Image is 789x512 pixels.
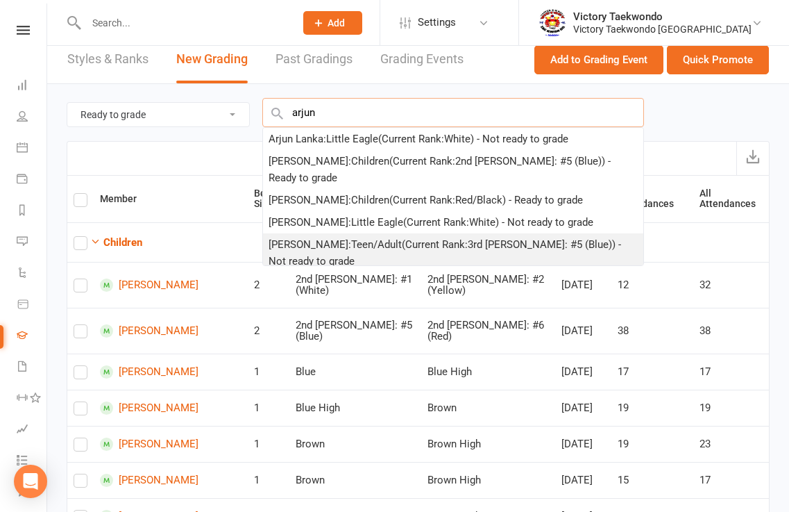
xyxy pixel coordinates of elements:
input: Search... [82,13,285,33]
td: 12 [611,262,693,308]
td: 2nd [PERSON_NAME]: #6 (Red) [421,308,555,354]
div: [PERSON_NAME] : Children (Current Rank: Red/Black ) - Ready to grade [269,192,583,208]
img: thumb_image1542833469.png [538,9,566,37]
div: Arjun Lanka : Little Eagle (Current Rank: White ) - Not ready to grade [269,131,568,147]
td: 32 [693,262,769,308]
td: Brown [289,426,421,462]
td: 1 [248,462,289,498]
div: [PERSON_NAME] : Teen/Adult (Current Rank: 3rd [PERSON_NAME]: #5 (Blue) ) - Not ready to grade [269,236,638,270]
td: 2nd [PERSON_NAME]: #2 (Yellow) [421,262,555,308]
td: Brown High [421,426,555,462]
div: Open Intercom Messenger [14,465,47,498]
td: Blue High [289,390,421,426]
div: [PERSON_NAME] : Little Eagle (Current Rank: White ) - Not ready to grade [269,214,593,231]
td: 19 [611,426,693,462]
button: Children [90,234,142,251]
td: 19 [611,390,693,426]
div: Victory Taekwondo [573,10,752,23]
a: Grading Events [380,35,464,83]
button: Quick Promote [667,45,769,74]
span: Add [328,17,345,28]
span: Settings [418,7,456,38]
td: [DATE] [555,308,611,354]
th: All Attendances [693,176,769,222]
td: Brown [289,462,421,498]
td: 1 [248,354,289,390]
a: Assessments [17,415,48,446]
a: [PERSON_NAME] [100,365,241,379]
td: 2nd [PERSON_NAME]: #5 (Blue) [289,308,421,354]
td: [DATE] [555,462,611,498]
td: 17 [611,354,693,390]
th: Member [94,176,248,222]
strong: Children [103,236,142,249]
td: [DATE] [555,390,611,426]
td: 1 [248,390,289,426]
td: 2 [248,308,289,354]
a: People [17,102,48,133]
td: 2nd [PERSON_NAME]: #1 (White) [289,262,421,308]
td: 17 [693,354,769,390]
a: New Grading [176,35,248,83]
button: Add to Grading Event [534,45,663,74]
div: [PERSON_NAME] : Children (Current Rank: 2nd [PERSON_NAME]: #5 (Blue) ) - Ready to grade [269,153,638,186]
td: Brown High [421,462,555,498]
a: [PERSON_NAME] [100,402,241,415]
td: 17 [693,462,769,498]
input: Add Member to Report [262,98,644,127]
td: 38 [693,308,769,354]
td: 1 [248,426,289,462]
td: [DATE] [555,426,611,462]
a: Dashboard [17,71,48,102]
td: 2 [248,262,289,308]
td: 19 [693,390,769,426]
a: [PERSON_NAME] [100,324,241,338]
a: Product Sales [17,290,48,321]
a: Past Gradings [275,35,353,83]
th: Style Attendances [611,176,693,222]
td: [DATE] [555,262,611,308]
td: 38 [611,308,693,354]
td: Brown [421,390,555,426]
a: [PERSON_NAME] [100,279,241,292]
a: Calendar [17,133,48,165]
a: [PERSON_NAME] [100,438,241,451]
th: Select all [67,176,94,222]
td: [DATE] [555,354,611,390]
td: Blue [289,354,421,390]
th: Belt Size [248,176,289,222]
a: Reports [17,196,48,227]
a: Payments [17,165,48,196]
a: [PERSON_NAME] [100,474,241,487]
td: Blue High [421,354,555,390]
td: 23 [693,426,769,462]
div: Victory Taekwondo [GEOGRAPHIC_DATA] [573,23,752,35]
a: Styles & Ranks [67,35,149,83]
td: 15 [611,462,693,498]
button: Add [303,11,362,35]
